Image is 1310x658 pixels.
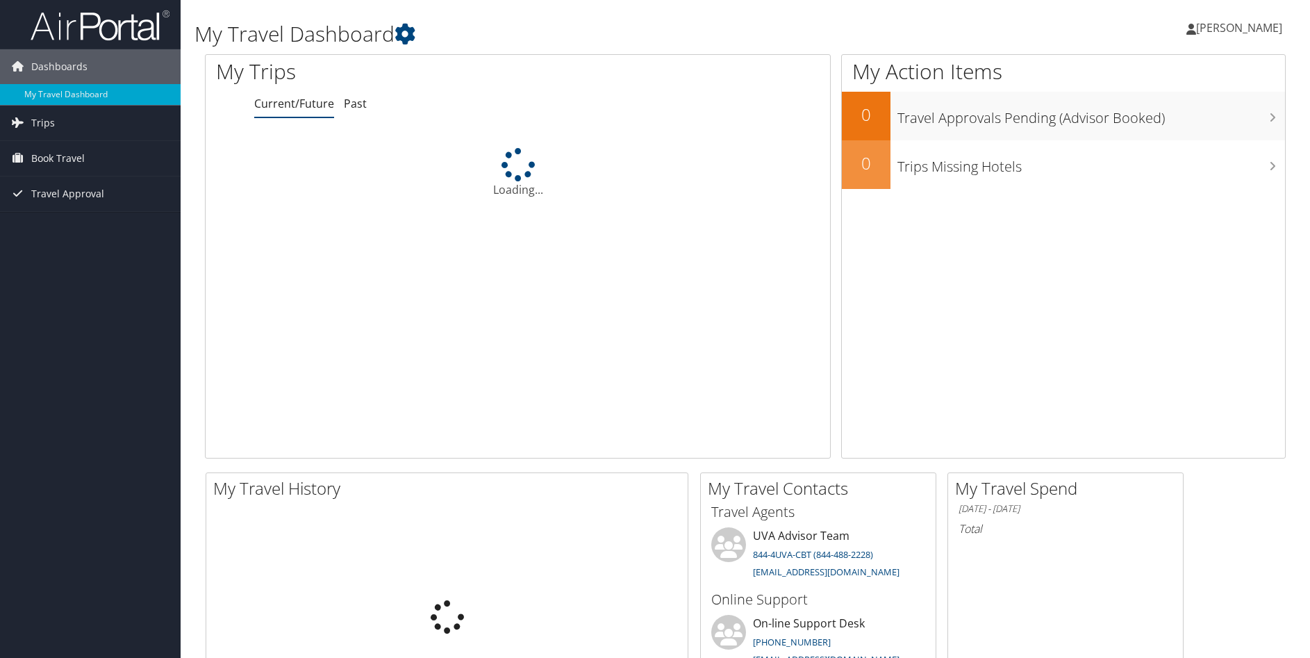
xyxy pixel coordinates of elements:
[897,150,1285,176] h3: Trips Missing Hotels
[31,9,169,42] img: airportal-logo.png
[31,176,104,211] span: Travel Approval
[254,96,334,111] a: Current/Future
[1186,7,1296,49] a: [PERSON_NAME]
[959,521,1172,536] h6: Total
[711,502,925,522] h3: Travel Agents
[206,148,830,198] div: Loading...
[753,636,831,648] a: [PHONE_NUMBER]
[959,502,1172,516] h6: [DATE] - [DATE]
[344,96,367,111] a: Past
[704,527,932,584] li: UVA Advisor Team
[216,57,560,86] h1: My Trips
[842,103,890,126] h2: 0
[842,140,1285,189] a: 0Trips Missing Hotels
[31,106,55,140] span: Trips
[213,477,688,500] h2: My Travel History
[753,566,899,578] a: [EMAIL_ADDRESS][DOMAIN_NAME]
[711,590,925,609] h3: Online Support
[842,57,1285,86] h1: My Action Items
[753,548,873,561] a: 844-4UVA-CBT (844-488-2228)
[31,141,85,176] span: Book Travel
[842,92,1285,140] a: 0Travel Approvals Pending (Advisor Booked)
[1196,20,1282,35] span: [PERSON_NAME]
[955,477,1183,500] h2: My Travel Spend
[31,49,88,84] span: Dashboards
[708,477,936,500] h2: My Travel Contacts
[842,151,890,175] h2: 0
[194,19,929,49] h1: My Travel Dashboard
[897,101,1285,128] h3: Travel Approvals Pending (Advisor Booked)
